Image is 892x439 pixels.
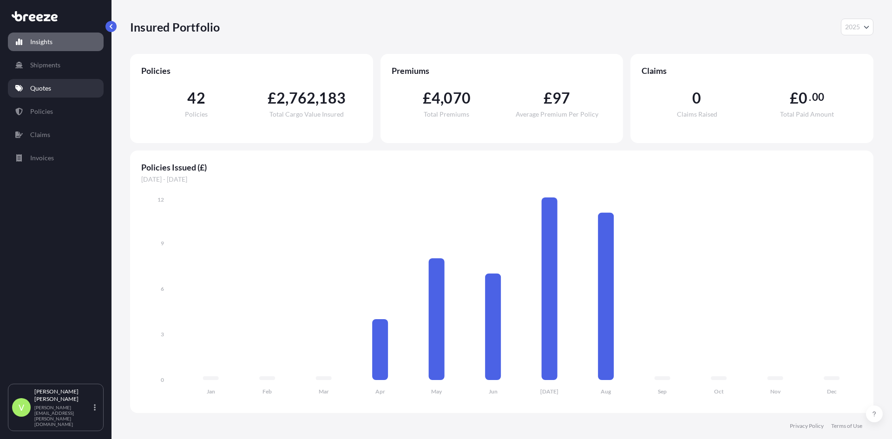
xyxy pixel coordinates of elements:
[8,149,104,167] a: Invoices
[799,91,807,105] span: 0
[658,388,667,395] tspan: Sep
[790,422,824,430] a: Privacy Policy
[185,111,208,118] span: Policies
[780,111,834,118] span: Total Paid Amount
[8,125,104,144] a: Claims
[161,376,164,383] tspan: 0
[714,388,724,395] tspan: Oct
[489,388,498,395] tspan: Jun
[30,153,54,163] p: Invoices
[516,111,598,118] span: Average Premium Per Policy
[790,91,799,105] span: £
[289,91,316,105] span: 762
[444,91,471,105] span: 070
[30,37,52,46] p: Insights
[812,93,824,101] span: 00
[423,91,432,105] span: £
[157,196,164,203] tspan: 12
[440,91,444,105] span: ,
[845,22,860,32] span: 2025
[161,331,164,338] tspan: 3
[432,91,440,105] span: 4
[841,19,873,35] button: Year Selector
[540,388,558,395] tspan: [DATE]
[552,91,570,105] span: 97
[677,111,717,118] span: Claims Raised
[30,84,51,93] p: Quotes
[34,388,92,403] p: [PERSON_NAME] [PERSON_NAME]
[30,130,50,139] p: Claims
[319,388,329,395] tspan: Mar
[319,91,346,105] span: 183
[375,388,385,395] tspan: Apr
[544,91,552,105] span: £
[642,65,862,76] span: Claims
[692,91,701,105] span: 0
[827,388,837,395] tspan: Dec
[262,388,272,395] tspan: Feb
[431,388,442,395] tspan: May
[8,79,104,98] a: Quotes
[207,388,215,395] tspan: Jan
[130,20,220,34] p: Insured Portfolio
[315,91,319,105] span: ,
[268,91,276,105] span: £
[285,91,289,105] span: ,
[8,102,104,121] a: Policies
[161,240,164,247] tspan: 9
[30,60,60,70] p: Shipments
[770,388,781,395] tspan: Nov
[269,111,344,118] span: Total Cargo Value Insured
[8,33,104,51] a: Insights
[34,405,92,427] p: [PERSON_NAME][EMAIL_ADDRESS][PERSON_NAME][DOMAIN_NAME]
[161,285,164,292] tspan: 6
[831,422,862,430] a: Terms of Use
[187,91,205,105] span: 42
[8,56,104,74] a: Shipments
[30,107,53,116] p: Policies
[424,111,469,118] span: Total Premiums
[809,93,811,101] span: .
[392,65,612,76] span: Premiums
[601,388,611,395] tspan: Aug
[19,403,24,412] span: V
[141,65,362,76] span: Policies
[141,162,862,173] span: Policies Issued (£)
[276,91,285,105] span: 2
[141,175,862,184] span: [DATE] - [DATE]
